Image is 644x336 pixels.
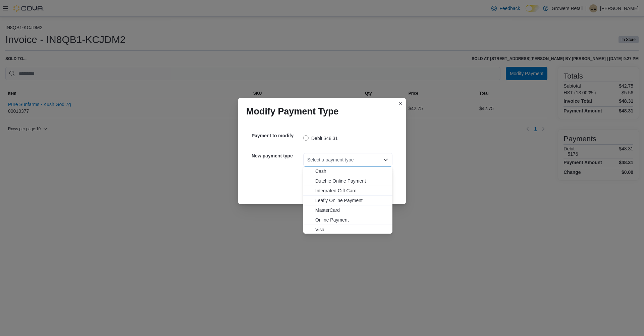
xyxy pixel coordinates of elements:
span: Integrated Gift Card [315,187,388,194]
button: Cash [303,166,392,176]
button: Close list of options [383,157,388,162]
button: MasterCard [303,205,392,215]
button: Integrated Gift Card [303,186,392,196]
span: Visa [315,226,388,233]
div: Choose from the following options [303,166,392,235]
label: Debit $48.31 [303,134,338,142]
span: Dutchie Online Payment [315,178,388,184]
button: Online Payment [303,215,392,225]
button: Closes this modal window [396,99,405,107]
span: Leafly Online Payment [315,197,388,204]
button: Visa [303,225,392,235]
span: Cash [315,168,388,175]
button: Dutchie Online Payment [303,176,392,186]
h5: New payment type [252,149,302,162]
span: Online Payment [315,217,388,223]
span: MasterCard [315,207,388,213]
h1: Modify Payment Type [246,106,339,117]
button: Leafly Online Payment [303,196,392,205]
input: Accessible screen reader label [307,156,308,164]
h5: Payment to modify [252,129,302,142]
